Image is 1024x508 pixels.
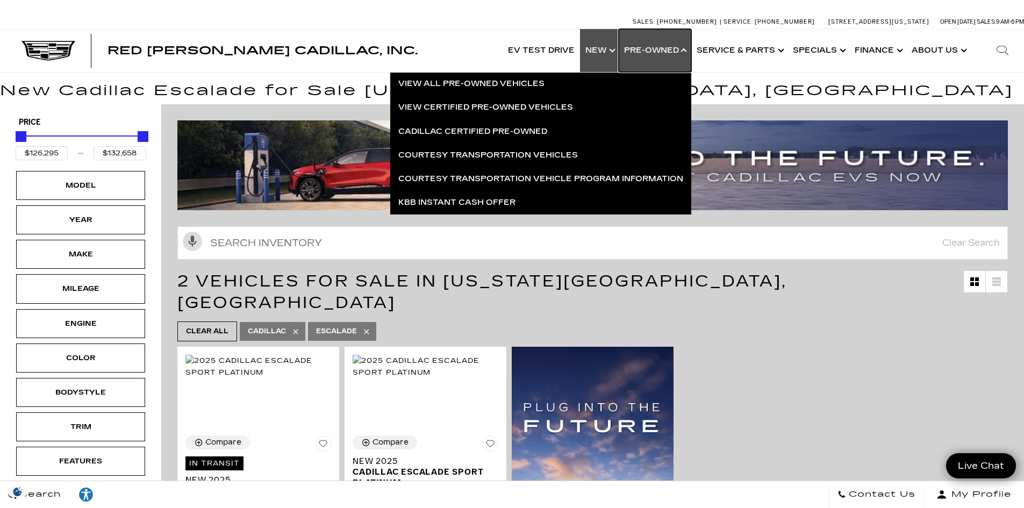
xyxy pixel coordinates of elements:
a: In TransitNew 2025Cadillac Escalade Sport Platinum [185,456,331,507]
span: Red [PERSON_NAME] Cadillac, Inc. [108,44,418,57]
div: ColorColor [16,344,145,373]
div: ModelModel [16,171,145,200]
a: Service & Parts [691,29,787,72]
div: Trim [54,421,108,433]
div: FeaturesFeatures [16,447,145,476]
span: My Profile [947,487,1012,502]
span: 2 Vehicles for Sale in [US_STATE][GEOGRAPHIC_DATA], [GEOGRAPHIC_DATA] [177,271,787,312]
span: 9 AM-6 PM [996,18,1024,25]
span: New 2025 [353,456,490,467]
a: Pre-Owned [619,29,691,72]
a: Contact Us [829,481,924,508]
div: Mileage [54,283,108,295]
img: 2025 Cadillac Escalade Sport Platinum [353,355,498,378]
div: Maximum Price [138,131,148,142]
section: Click to Open Cookie Consent Modal [5,486,30,497]
img: Cadillac Dark Logo with Cadillac White Text [22,41,75,61]
div: Engine [54,318,108,330]
img: 2025 Cadillac Escalade Sport Platinum [185,355,331,378]
a: Explore your accessibility options [70,481,103,508]
div: Features [54,455,108,467]
a: [STREET_ADDRESS][US_STATE] [828,18,929,25]
h5: Price [19,118,142,127]
button: Compare Vehicle [353,435,417,449]
span: Service: [724,18,753,25]
span: In Transit [185,456,244,470]
span: Live Chat [953,460,1009,472]
img: Opt-Out Icon [5,486,30,497]
span: Open [DATE] [940,18,976,25]
button: Open user profile menu [924,481,1024,508]
span: Cadillac [248,325,286,338]
span: Cadillac Escalade Sport Platinum [353,467,490,488]
a: Specials [787,29,849,72]
a: Cadillac Certified Pre-Owned [390,120,691,144]
a: Courtesy Transportation Vehicle Program Information [390,167,691,191]
div: EngineEngine [16,309,145,338]
span: Clear All [186,325,228,338]
span: [PHONE_NUMBER] [657,18,717,25]
a: KBB Instant Cash Offer [390,191,691,214]
a: View Certified Pre-Owned Vehicles [390,96,691,119]
div: Make [54,248,108,260]
div: Year [54,214,108,226]
a: Sales: [PHONE_NUMBER] [633,19,720,25]
div: Model [54,180,108,191]
a: EV Test Drive [503,29,580,72]
a: About Us [906,29,970,72]
a: New 2025Cadillac Escalade Sport Platinum [353,456,498,488]
div: Compare [205,438,241,447]
button: Save Vehicle [482,435,498,456]
button: Save Vehicle [315,435,331,456]
a: Live Chat [946,453,1016,478]
input: Minimum [16,146,68,160]
a: New [580,29,619,72]
a: Service: [PHONE_NUMBER] [720,19,818,25]
a: View All Pre-Owned Vehicles [390,72,691,96]
div: Explore your accessibility options [70,486,102,503]
span: Escalade [316,325,357,338]
input: Search Inventory [177,226,1008,260]
div: Price [16,127,146,160]
span: New 2025 [185,475,323,485]
span: Search [17,487,61,502]
a: Finance [849,29,906,72]
div: MakeMake [16,240,145,269]
div: Bodystyle [54,387,108,398]
div: TrimTrim [16,412,145,441]
button: Compare Vehicle [185,435,250,449]
img: ev-blog-post-banners4 [177,120,1016,210]
a: Red [PERSON_NAME] Cadillac, Inc. [108,45,418,56]
div: Compare [373,438,409,447]
div: YearYear [16,205,145,234]
div: Search [981,29,1024,72]
a: Courtesy Transportation Vehicles [390,144,691,167]
span: Contact Us [846,487,915,502]
div: Color [54,352,108,364]
a: Grid View [964,271,985,292]
div: BodystyleBodystyle [16,378,145,407]
span: Sales: [977,18,996,25]
div: MileageMileage [16,274,145,303]
input: Maximum [94,146,146,160]
span: Sales: [633,18,655,25]
div: Minimum Price [16,131,26,142]
span: [PHONE_NUMBER] [755,18,815,25]
svg: Click to toggle on voice search [183,232,202,251]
